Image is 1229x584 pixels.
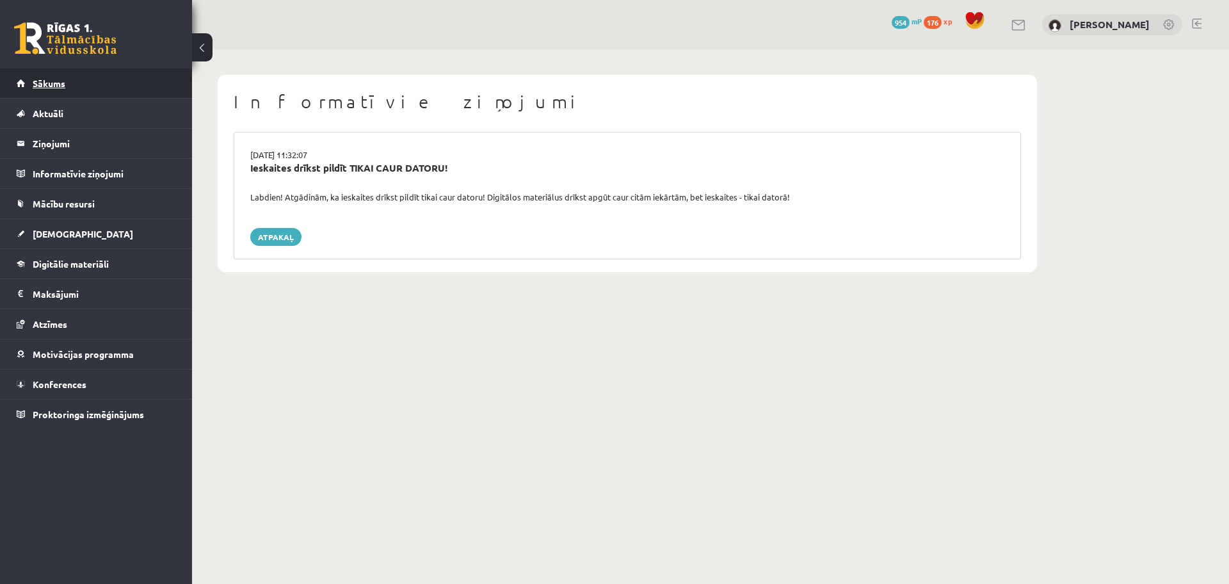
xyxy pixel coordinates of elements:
span: 954 [892,16,910,29]
a: [PERSON_NAME] [1070,18,1150,31]
a: Rīgas 1. Tālmācības vidusskola [14,22,116,54]
legend: Informatīvie ziņojumi [33,159,176,188]
a: Digitālie materiāli [17,249,176,279]
div: Labdien! Atgādinām, ka ieskaites drīkst pildīt tikai caur datoru! Digitālos materiālus drīkst apg... [241,191,1014,204]
legend: Maksājumi [33,279,176,309]
span: 176 [924,16,942,29]
span: Aktuāli [33,108,63,119]
a: Konferences [17,369,176,399]
span: Sākums [33,77,65,89]
span: [DEMOGRAPHIC_DATA] [33,228,133,239]
a: 176 xp [924,16,958,26]
a: Mācību resursi [17,189,176,218]
img: Krista Cimermane [1048,19,1061,32]
a: 954 mP [892,16,922,26]
span: Proktoringa izmēģinājums [33,409,144,420]
a: Atpakaļ [250,228,301,246]
h1: Informatīvie ziņojumi [234,91,1021,113]
a: Aktuāli [17,99,176,128]
a: [DEMOGRAPHIC_DATA] [17,219,176,248]
span: Motivācijas programma [33,348,134,360]
a: Sākums [17,69,176,98]
span: mP [912,16,922,26]
a: Motivācijas programma [17,339,176,369]
span: Mācību resursi [33,198,95,209]
div: [DATE] 11:32:07 [241,149,1014,161]
legend: Ziņojumi [33,129,176,158]
span: Atzīmes [33,318,67,330]
span: Digitālie materiāli [33,258,109,270]
span: xp [944,16,952,26]
a: Informatīvie ziņojumi [17,159,176,188]
a: Proktoringa izmēģinājums [17,400,176,429]
a: Atzīmes [17,309,176,339]
a: Maksājumi [17,279,176,309]
span: Konferences [33,378,86,390]
a: Ziņojumi [17,129,176,158]
div: Ieskaites drīkst pildīt TIKAI CAUR DATORU! [250,161,1004,175]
